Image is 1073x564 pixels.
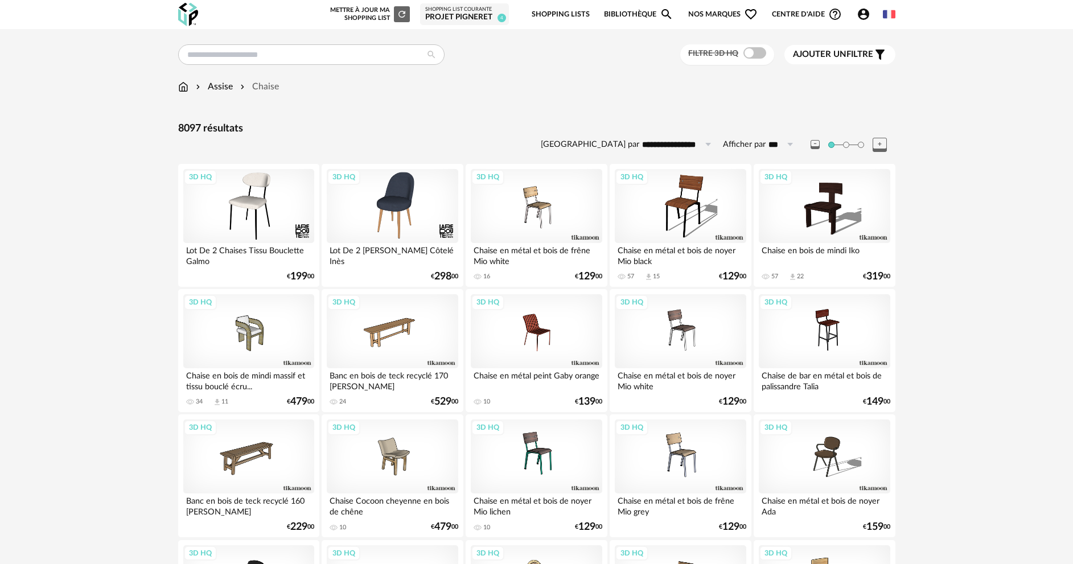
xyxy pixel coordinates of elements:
[178,289,319,412] a: 3D HQ Chaise en bois de mindi massif et tissu bouclé écru... 34 Download icon 11 €47900
[431,398,458,406] div: € 00
[784,45,895,64] button: Ajouter unfiltre Filter icon
[471,170,504,184] div: 3D HQ
[532,1,590,28] a: Shopping Lists
[290,398,307,406] span: 479
[575,523,602,531] div: € 00
[615,170,648,184] div: 3D HQ
[627,273,634,281] div: 57
[196,398,203,406] div: 34
[615,493,746,516] div: Chaise en métal et bois de frêne Mio grey
[793,49,873,60] span: filtre
[322,414,463,537] a: 3D HQ Chaise Cocoon cheyenne en bois de chêne 10 €47900
[610,289,751,412] a: 3D HQ Chaise en métal et bois de noyer Mio white €12900
[425,13,504,23] div: Projet Pigneret
[483,273,490,281] div: 16
[610,164,751,287] a: 3D HQ Chaise en métal et bois de noyer Mio black 57 Download icon 15 €12900
[759,368,890,391] div: Chaise de bar en métal et bois de palissandre Talia
[290,523,307,531] span: 229
[178,3,198,26] img: OXP
[754,414,895,537] a: 3D HQ Chaise en métal et bois de noyer Ada €15900
[287,273,314,281] div: € 00
[466,164,607,287] a: 3D HQ Chaise en métal et bois de frêne Mio white 16 €12900
[471,243,602,266] div: Chaise en métal et bois de frêne Mio white
[327,243,458,266] div: Lot De 2 [PERSON_NAME] Côtelé Inès
[178,164,319,287] a: 3D HQ Lot De 2 Chaises Tissu Bouclette Galmo €19900
[178,414,319,537] a: 3D HQ Banc en bois de teck recyclé 160 [PERSON_NAME] €22900
[327,295,360,310] div: 3D HQ
[615,243,746,266] div: Chaise en métal et bois de noyer Mio black
[575,273,602,281] div: € 00
[578,523,595,531] span: 129
[425,6,504,23] a: Shopping List courante Projet Pigneret 4
[723,139,766,150] label: Afficher par
[327,493,458,516] div: Chaise Cocoon cheyenne en bois de chêne
[498,14,506,22] span: 4
[327,546,360,561] div: 3D HQ
[339,398,346,406] div: 24
[719,523,746,531] div: € 00
[744,7,758,21] span: Heart Outline icon
[466,414,607,537] a: 3D HQ Chaise en métal et bois de noyer Mio lichen 10 €12900
[857,7,870,21] span: Account Circle icon
[857,7,875,21] span: Account Circle icon
[719,273,746,281] div: € 00
[425,6,504,13] div: Shopping List courante
[578,273,595,281] span: 129
[759,243,890,266] div: Chaise en bois de mindi Iko
[653,273,660,281] div: 15
[287,523,314,531] div: € 00
[471,546,504,561] div: 3D HQ
[615,295,648,310] div: 3D HQ
[772,7,842,21] span: Centre d'aideHelp Circle Outline icon
[483,524,490,532] div: 10
[754,289,895,412] a: 3D HQ Chaise de bar en métal et bois de palissandre Talia €14900
[863,523,890,531] div: € 00
[184,170,217,184] div: 3D HQ
[183,493,314,516] div: Banc en bois de teck recyclé 160 [PERSON_NAME]
[322,164,463,287] a: 3D HQ Lot De 2 [PERSON_NAME] Côtelé Inès €29800
[184,546,217,561] div: 3D HQ
[722,523,739,531] span: 129
[471,368,602,391] div: Chaise en métal peint Gaby orange
[828,7,842,21] span: Help Circle Outline icon
[615,368,746,391] div: Chaise en métal et bois de noyer Mio white
[644,273,653,281] span: Download icon
[578,398,595,406] span: 139
[575,398,602,406] div: € 00
[183,243,314,266] div: Lot De 2 Chaises Tissu Bouclette Galmo
[759,546,792,561] div: 3D HQ
[483,398,490,406] div: 10
[688,50,738,57] span: Filtre 3D HQ
[290,273,307,281] span: 199
[615,546,648,561] div: 3D HQ
[471,493,602,516] div: Chaise en métal et bois de noyer Mio lichen
[322,289,463,412] a: 3D HQ Banc en bois de teck recyclé 170 [PERSON_NAME] 24 €52900
[327,170,360,184] div: 3D HQ
[754,164,895,287] a: 3D HQ Chaise en bois de mindi Iko 57 Download icon 22 €31900
[797,273,804,281] div: 22
[471,420,504,435] div: 3D HQ
[184,295,217,310] div: 3D HQ
[771,273,778,281] div: 57
[722,398,739,406] span: 129
[466,289,607,412] a: 3D HQ Chaise en métal peint Gaby orange 10 €13900
[339,524,346,532] div: 10
[183,368,314,391] div: Chaise en bois de mindi massif et tissu bouclé écru...
[866,523,883,531] span: 159
[688,1,758,28] span: Nos marques
[615,420,648,435] div: 3D HQ
[759,493,890,516] div: Chaise en métal et bois de noyer Ada
[178,122,895,135] div: 8097 résultats
[194,80,233,93] div: Assise
[327,420,360,435] div: 3D HQ
[866,273,883,281] span: 319
[213,398,221,406] span: Download icon
[759,170,792,184] div: 3D HQ
[178,80,188,93] img: svg+xml;base64,PHN2ZyB3aWR0aD0iMTYiIGhlaWdodD0iMTciIHZpZXdCb3g9IjAgMCAxNiAxNyIgZmlsbD0ibm9uZSIgeG...
[883,8,895,20] img: fr
[788,273,797,281] span: Download icon
[866,398,883,406] span: 149
[287,398,314,406] div: € 00
[194,80,203,93] img: svg+xml;base64,PHN2ZyB3aWR0aD0iMTYiIGhlaWdodD0iMTYiIHZpZXdCb3g9IjAgMCAxNiAxNiIgZmlsbD0ibm9uZSIgeG...
[873,48,887,61] span: Filter icon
